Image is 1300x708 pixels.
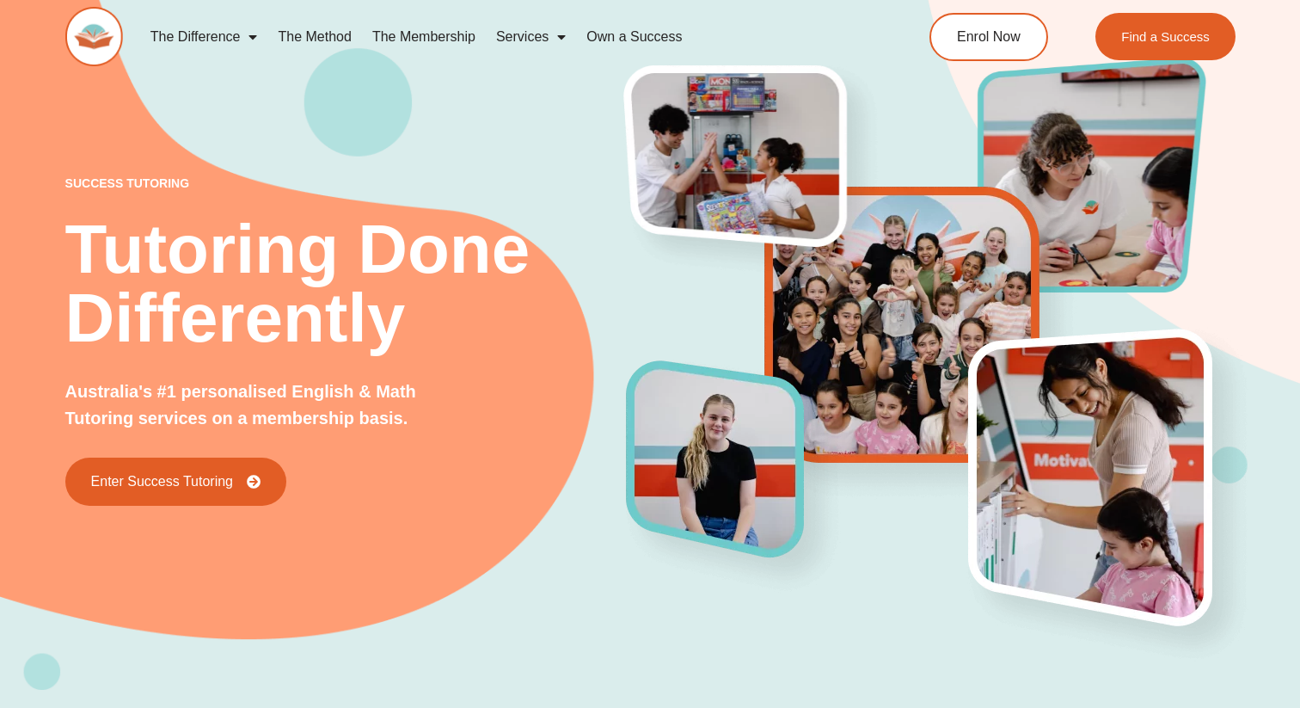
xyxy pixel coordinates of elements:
[140,17,863,57] nav: Menu
[1121,30,1210,43] span: Find a Success
[957,30,1021,44] span: Enrol Now
[1095,13,1236,60] a: Find a Success
[486,17,576,57] a: Services
[929,13,1048,61] a: Enrol Now
[576,17,692,57] a: Own a Success
[65,177,627,189] p: success tutoring
[91,475,233,489] span: Enter Success Tutoring
[65,215,627,353] h2: Tutoring Done Differently
[65,458,286,506] a: Enter Success Tutoring
[362,17,486,57] a: The Membership
[65,379,475,432] p: Australia's #1 personalised English & Math Tutoring services on a membership basis.
[140,17,268,57] a: The Difference
[267,17,361,57] a: The Method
